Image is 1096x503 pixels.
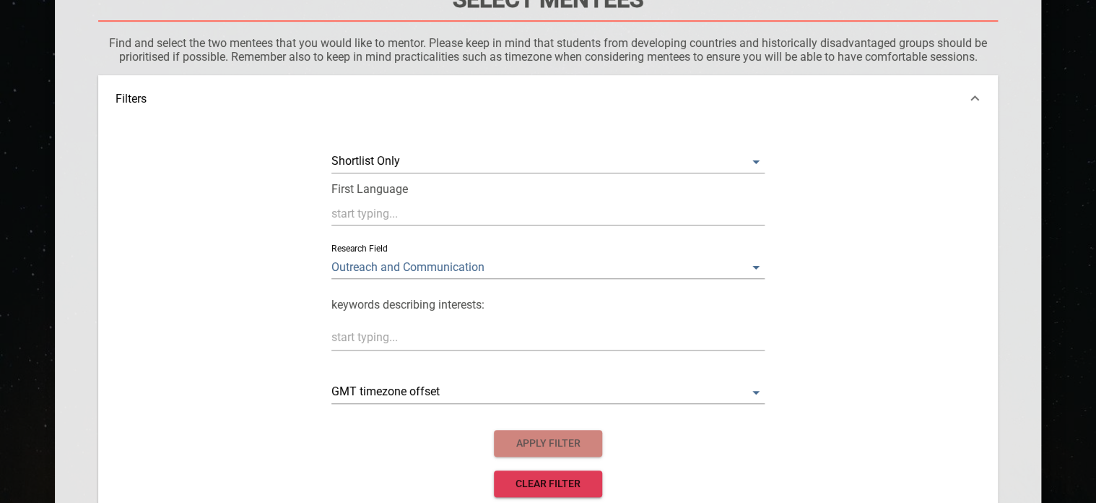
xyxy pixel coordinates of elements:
div: Filters [116,92,980,106]
input: start typing... [331,202,765,225]
p: keywords describing interests: [331,298,765,311]
div: Filters [98,75,998,121]
p: Find and select the two mentees that you would like to mentor. Please keep in mind that students ... [98,36,998,64]
span: apply filter [505,434,591,452]
button: apply filter [494,430,602,457]
p: First Language [331,182,765,196]
div: Outreach and Communication [331,256,765,279]
button: clear filter [494,470,602,497]
span: clear filter [505,475,591,493]
label: Research Field [331,245,387,254]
